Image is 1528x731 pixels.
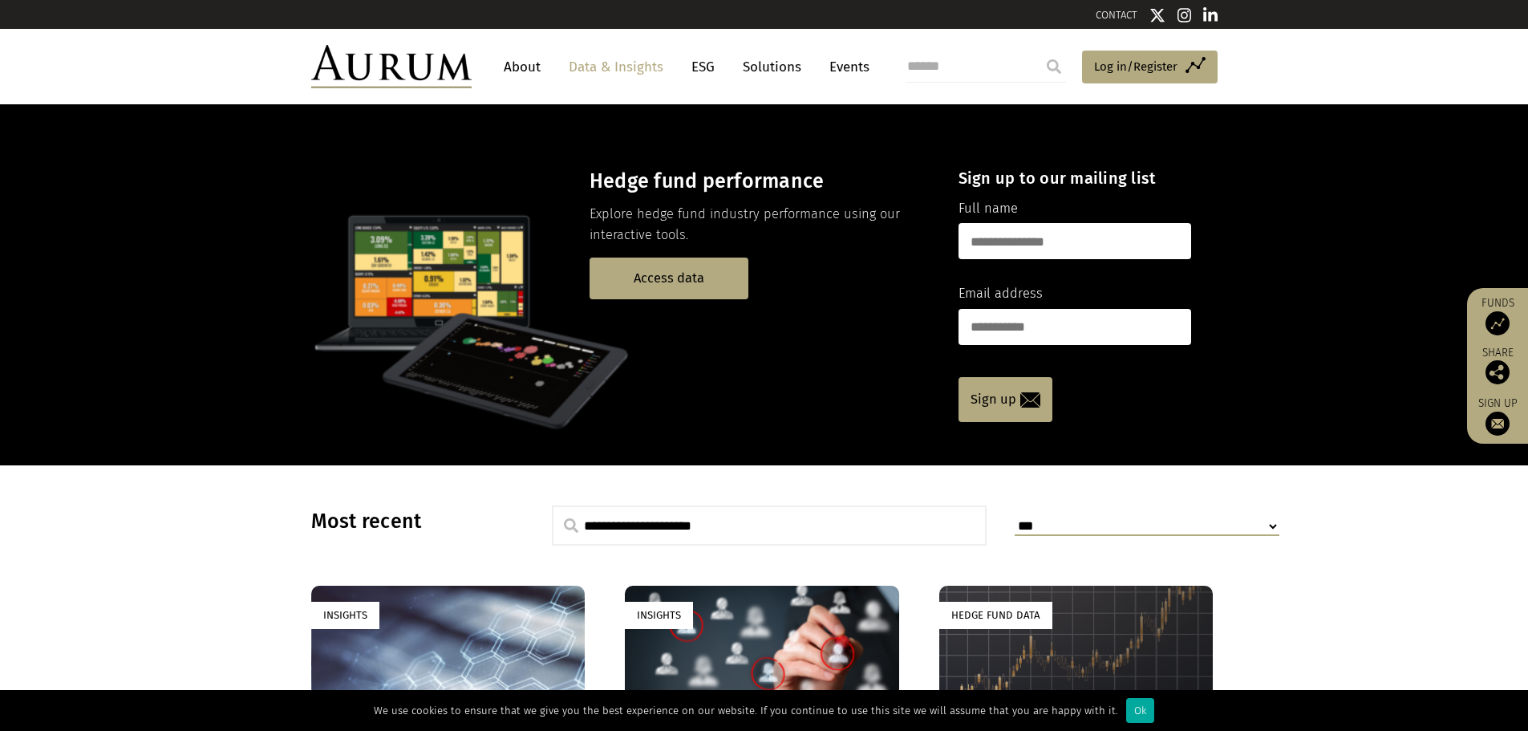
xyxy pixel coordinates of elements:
a: ESG [683,52,723,82]
a: Sign up [1475,396,1520,436]
img: Sign up to our newsletter [1485,412,1510,436]
a: Log in/Register [1082,51,1218,84]
a: Solutions [735,52,809,82]
a: Access data [590,258,748,298]
div: Share [1475,347,1520,384]
img: Share this post [1485,360,1510,384]
img: Access Funds [1485,311,1510,335]
img: search.svg [564,518,578,533]
span: Log in/Register [1094,57,1177,76]
div: Insights [625,602,693,628]
h4: Sign up to our mailing list [959,169,1191,188]
input: Submit [1038,51,1070,83]
a: Data & Insights [561,52,671,82]
div: Ok [1126,698,1154,723]
a: Sign up [959,377,1052,422]
img: Instagram icon [1177,7,1192,23]
p: Explore hedge fund industry performance using our interactive tools. [590,204,930,246]
label: Email address [959,283,1043,304]
a: Funds [1475,296,1520,335]
a: About [496,52,549,82]
img: email-icon [1020,392,1040,408]
label: Full name [959,198,1018,219]
h3: Hedge fund performance [590,169,930,193]
img: Linkedin icon [1203,7,1218,23]
img: Twitter icon [1149,7,1165,23]
img: Aurum [311,45,472,88]
a: Events [821,52,869,82]
div: Insights [311,602,379,628]
div: Hedge Fund Data [939,602,1052,628]
a: CONTACT [1096,9,1137,21]
h3: Most recent [311,510,512,534]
